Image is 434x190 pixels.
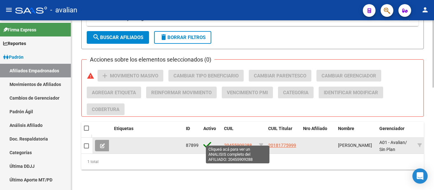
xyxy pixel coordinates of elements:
[5,6,13,14] mat-icon: menu
[151,90,212,95] span: Reinformar Movimiento
[81,154,424,170] div: 1 total
[224,126,234,131] span: CUIL
[154,31,211,44] button: Borrar Filtros
[114,126,133,131] span: Etiquetas
[87,87,141,98] button: Agregar Etiqueta
[221,122,256,143] datatable-header-cell: CUIL
[338,143,372,148] span: [PERSON_NAME]
[146,87,217,98] button: Reinformar Movimiento
[224,143,252,148] span: 20455909288
[336,122,377,143] datatable-header-cell: Nombre
[222,87,273,98] button: Vencimiento PMI
[227,90,268,95] span: Vencimiento PMI
[301,122,336,143] datatable-header-cell: Nro Afiliado
[268,126,292,131] span: CUIL Titular
[316,70,381,82] button: Cambiar Gerenciador
[87,72,94,80] mat-icon: warning
[101,72,109,80] mat-icon: add
[92,35,143,40] span: Buscar Afiliados
[3,26,36,33] span: Firma Express
[379,140,405,145] span: A01 - Avalian
[92,107,119,112] span: Cobertura
[377,122,415,143] datatable-header-cell: Gerenciador
[283,90,309,95] span: Categoria
[110,73,158,79] span: Movimiento Masivo
[412,168,428,184] div: Open Intercom Messenger
[92,33,100,41] mat-icon: search
[92,90,136,95] span: Agregar Etiqueta
[50,3,77,17] span: - avalian
[254,73,306,79] span: Cambiar Parentesco
[266,122,301,143] datatable-header-cell: CUIL Titular
[186,126,190,131] span: ID
[421,6,429,14] mat-icon: person
[268,143,296,148] span: 20181775999
[338,126,354,131] span: Nombre
[201,122,221,143] datatable-header-cell: Activo
[98,70,163,82] button: Movimiento Masivo
[303,126,327,131] span: Nro Afiliado
[160,35,206,40] span: Borrar Filtros
[249,70,311,82] button: Cambiar Parentesco
[112,122,183,143] datatable-header-cell: Etiquetas
[186,143,199,148] span: 87899
[87,31,149,44] button: Buscar Afiliados
[3,40,26,47] span: Reportes
[173,73,239,79] span: Cambiar Tipo Beneficiario
[87,103,125,115] button: Cobertura
[3,54,24,61] span: Padrón
[160,33,167,41] mat-icon: delete
[324,90,378,95] span: Identificar Modificar
[87,55,214,64] h3: Acciones sobre los elementos seleccionados (0)
[319,87,383,98] button: Identificar Modificar
[278,87,314,98] button: Categoria
[322,73,376,79] span: Cambiar Gerenciador
[183,122,201,143] datatable-header-cell: ID
[379,126,404,131] span: Gerenciador
[168,70,244,82] button: Cambiar Tipo Beneficiario
[203,126,216,131] span: Activo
